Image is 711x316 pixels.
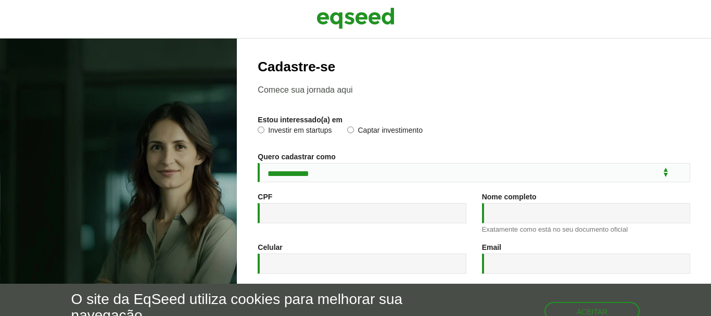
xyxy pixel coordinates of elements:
[258,59,690,74] h2: Cadastre-se
[258,116,342,123] label: Estou interessado(a) em
[347,127,423,137] label: Captar investimento
[258,153,335,160] label: Quero cadastrar como
[258,127,332,137] label: Investir em startups
[258,127,264,133] input: Investir em startups
[316,5,395,31] img: EqSeed Logo
[258,193,272,200] label: CPF
[482,193,537,200] label: Nome completo
[258,244,282,251] label: Celular
[482,226,690,233] div: Exatamente como está no seu documento oficial
[482,244,501,251] label: Email
[347,127,354,133] input: Captar investimento
[258,85,690,95] p: Comece sua jornada aqui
